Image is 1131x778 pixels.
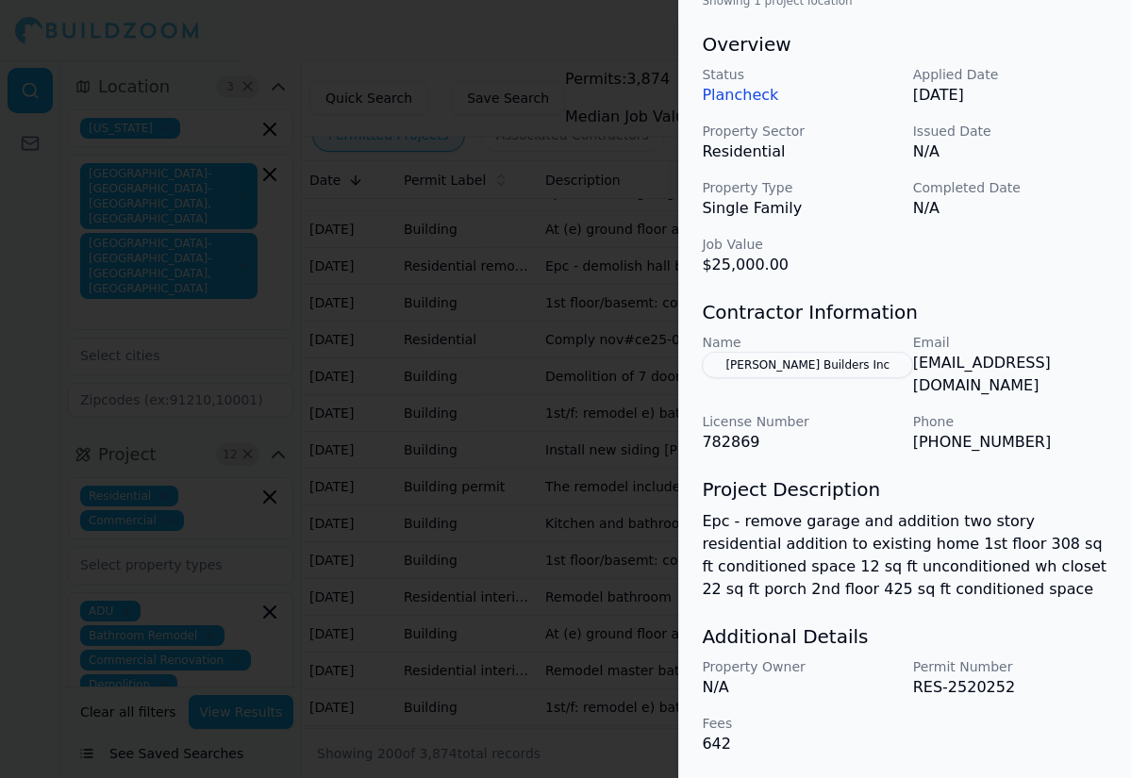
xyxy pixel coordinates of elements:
[702,714,897,733] p: Fees
[702,197,897,220] p: Single Family
[702,178,897,197] p: Property Type
[702,431,897,454] p: 782869
[913,197,1108,220] p: N/A
[702,299,1108,325] h3: Contractor Information
[913,84,1108,107] p: [DATE]
[702,235,897,254] p: Job Value
[913,333,1108,352] p: Email
[702,476,1108,503] h3: Project Description
[913,676,1108,699] p: RES-2520252
[702,657,897,676] p: Property Owner
[702,510,1108,601] p: Epc - remove garage and addition two story residential addition to existing home 1st floor 308 sq...
[913,657,1108,676] p: Permit Number
[913,412,1108,431] p: Phone
[702,412,897,431] p: License Number
[702,733,897,755] p: 642
[702,623,1108,650] h3: Additional Details
[702,676,897,699] p: N/A
[702,122,897,141] p: Property Sector
[913,141,1108,163] p: N/A
[702,84,897,107] p: Plancheck
[702,65,897,84] p: Status
[702,254,897,276] p: $25,000.00
[913,65,1108,84] p: Applied Date
[913,431,1108,454] p: [PHONE_NUMBER]
[913,122,1108,141] p: Issued Date
[702,31,1108,58] h3: Overview
[702,333,897,352] p: Name
[702,352,913,378] button: [PERSON_NAME] Builders Inc
[913,178,1108,197] p: Completed Date
[702,141,897,163] p: Residential
[913,352,1108,397] p: [EMAIL_ADDRESS][DOMAIN_NAME]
